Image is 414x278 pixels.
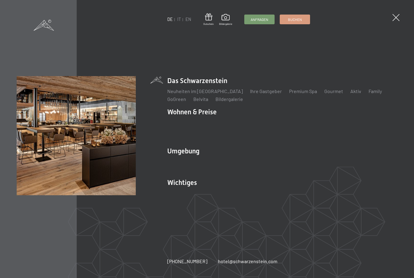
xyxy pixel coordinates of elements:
[280,15,310,24] a: Buchen
[245,15,274,24] a: Anfragen
[193,96,208,102] a: Belvita
[289,88,317,94] a: Premium Spa
[167,17,173,22] a: DE
[324,88,343,94] a: Gourmet
[167,258,207,264] span: [PHONE_NUMBER]
[369,88,382,94] a: Family
[203,22,214,26] span: Gutschein
[219,22,232,26] span: Bildergalerie
[167,258,207,265] a: [PHONE_NUMBER]
[251,17,268,22] span: Anfragen
[215,96,243,102] a: Bildergalerie
[177,17,181,22] a: IT
[350,88,361,94] a: Aktiv
[203,13,214,26] a: Gutschein
[288,17,302,22] span: Buchen
[167,96,186,102] a: GoGreen
[167,88,243,94] a: Neuheiten im [GEOGRAPHIC_DATA]
[250,88,282,94] a: Ihre Gastgeber
[219,14,232,25] a: Bildergalerie
[218,258,277,265] a: hotel@schwarzenstein.com
[185,17,191,22] a: EN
